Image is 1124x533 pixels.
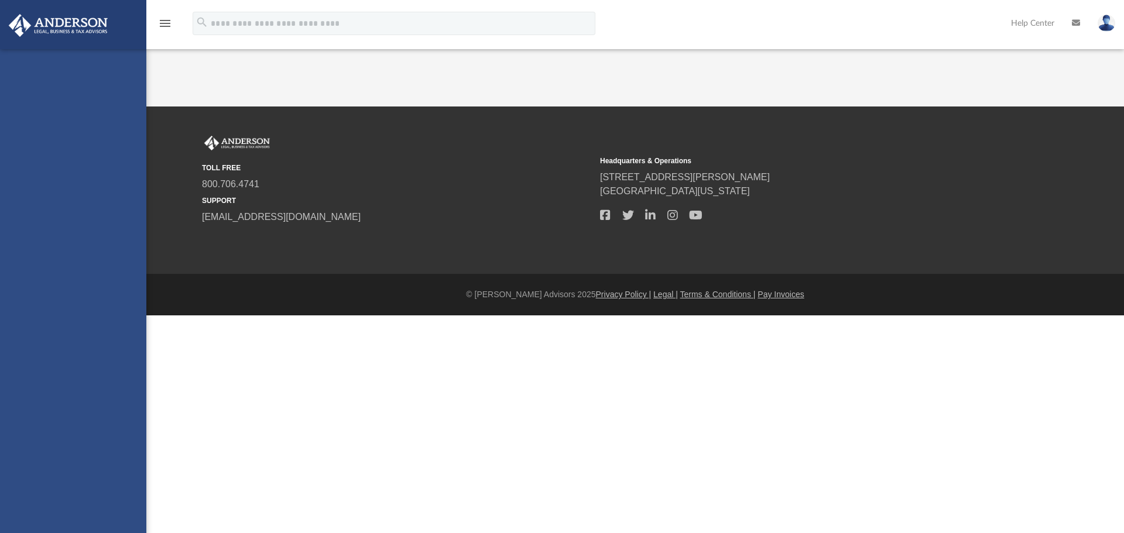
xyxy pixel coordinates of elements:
img: User Pic [1098,15,1115,32]
a: Legal | [653,290,678,299]
div: © [PERSON_NAME] Advisors 2025 [146,288,1124,301]
small: Headquarters & Operations [600,156,990,166]
a: menu [158,22,172,30]
a: Privacy Policy | [596,290,652,299]
small: SUPPORT [202,195,592,206]
a: Terms & Conditions | [680,290,756,299]
a: 800.706.4741 [202,179,259,189]
i: search [196,16,208,29]
a: [GEOGRAPHIC_DATA][US_STATE] [600,186,750,196]
img: Anderson Advisors Platinum Portal [5,14,111,37]
small: TOLL FREE [202,163,592,173]
img: Anderson Advisors Platinum Portal [202,136,272,151]
a: Pay Invoices [758,290,804,299]
a: [EMAIL_ADDRESS][DOMAIN_NAME] [202,212,361,222]
a: [STREET_ADDRESS][PERSON_NAME] [600,172,770,182]
i: menu [158,16,172,30]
